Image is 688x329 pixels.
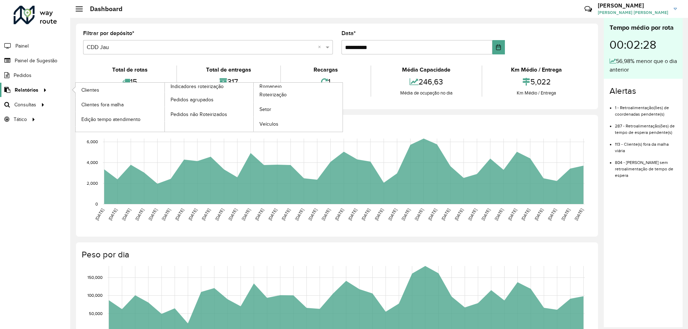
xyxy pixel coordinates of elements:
text: [DATE] [294,208,305,221]
text: [DATE] [307,208,318,221]
a: Pedidos não Roteirizados [165,107,254,121]
div: 246,63 [373,74,479,89]
div: 15 [85,74,175,89]
text: [DATE] [134,208,145,221]
text: 4,000 [87,160,98,165]
span: Veículos [259,120,278,128]
div: 56,98% menor que o dia anterior [610,57,677,74]
a: Pedidos agrupados [165,92,254,107]
text: [DATE] [547,208,557,221]
div: 5,022 [484,74,589,89]
li: 1 - Retroalimentação(ões) de coordenadas pendente(s) [615,99,677,117]
text: [DATE] [387,208,398,221]
li: 804 - [PERSON_NAME] sem retroalimentação de tempo de espera [615,154,677,179]
span: Pedidos agrupados [171,96,214,103]
div: Total de rotas [85,66,175,74]
text: [DATE] [201,208,211,221]
text: 6,000 [87,139,98,144]
text: [DATE] [347,208,358,221]
span: Relatórios [15,86,38,94]
li: 287 - Retroalimentação(ões) de tempo de espera pendente(s) [615,117,677,136]
text: [DATE] [481,208,491,221]
span: Romaneio [259,83,282,90]
div: Km Médio / Entrega [484,66,589,74]
text: [DATE] [467,208,478,221]
text: [DATE] [574,208,584,221]
text: [DATE] [560,208,571,221]
a: Indicadores roteirização [76,83,254,132]
div: Média Capacidade [373,66,479,74]
a: Setor [254,102,343,117]
div: Total de entregas [179,66,278,74]
a: Roteirização [254,88,343,102]
a: Clientes [76,83,164,97]
text: [DATE] [534,208,544,221]
span: Edição tempo atendimento [81,116,140,123]
text: [DATE] [254,208,264,221]
span: Painel [15,42,29,50]
text: 150,000 [87,275,102,280]
h2: Dashboard [83,5,123,13]
text: 50,000 [89,311,102,316]
span: Setor [259,106,271,113]
text: [DATE] [161,208,171,221]
text: 2,000 [87,181,98,185]
span: Indicadores roteirização [171,83,224,90]
h4: Alertas [610,86,677,96]
div: Tempo médio por rota [610,23,677,33]
div: Média de ocupação no dia [373,89,479,97]
a: Contato Rápido [580,1,596,17]
div: 1 [283,74,369,89]
text: [DATE] [107,208,118,221]
text: [DATE] [148,208,158,221]
span: [PERSON_NAME] [PERSON_NAME] [598,9,668,16]
text: [DATE] [360,208,371,221]
h3: [PERSON_NAME] [598,2,668,9]
span: Roteirização [259,91,287,98]
span: Clear all [318,43,324,52]
text: [DATE] [454,208,464,221]
text: [DATE] [174,208,185,221]
span: Pedidos [14,72,32,79]
text: [DATE] [121,208,131,221]
text: [DATE] [440,208,451,221]
button: Choose Date [492,40,505,54]
li: 113 - Cliente(s) fora da malha viária [615,136,677,154]
text: [DATE] [374,208,384,221]
a: Edição tempo atendimento [76,112,164,126]
text: [DATE] [228,208,238,221]
text: [DATE] [414,208,424,221]
text: [DATE] [321,208,331,221]
text: [DATE] [267,208,278,221]
span: Consultas [14,101,36,108]
text: [DATE] [520,208,531,221]
span: Painel de Sugestão [15,57,57,64]
span: Clientes fora malha [81,101,124,108]
div: Km Médio / Entrega [484,89,589,97]
text: [DATE] [94,208,105,221]
div: 317 [179,74,278,89]
text: 0 [95,202,98,206]
text: [DATE] [214,208,225,221]
text: [DATE] [494,208,504,221]
text: [DATE] [401,208,411,221]
div: Recargas [283,66,369,74]
label: Data [341,29,356,38]
text: [DATE] [187,208,198,221]
span: Pedidos não Roteirizados [171,111,227,118]
a: Romaneio [165,83,343,132]
text: [DATE] [507,208,517,221]
text: 100,000 [87,293,102,298]
a: Veículos [254,117,343,131]
text: [DATE] [241,208,251,221]
text: [DATE] [427,208,438,221]
label: Filtrar por depósito [83,29,134,38]
span: Clientes [81,86,99,94]
text: [DATE] [334,208,344,221]
a: Clientes fora malha [76,97,164,112]
span: Tático [14,116,27,123]
h4: Peso por dia [82,250,591,260]
div: 00:02:28 [610,33,677,57]
text: [DATE] [281,208,291,221]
